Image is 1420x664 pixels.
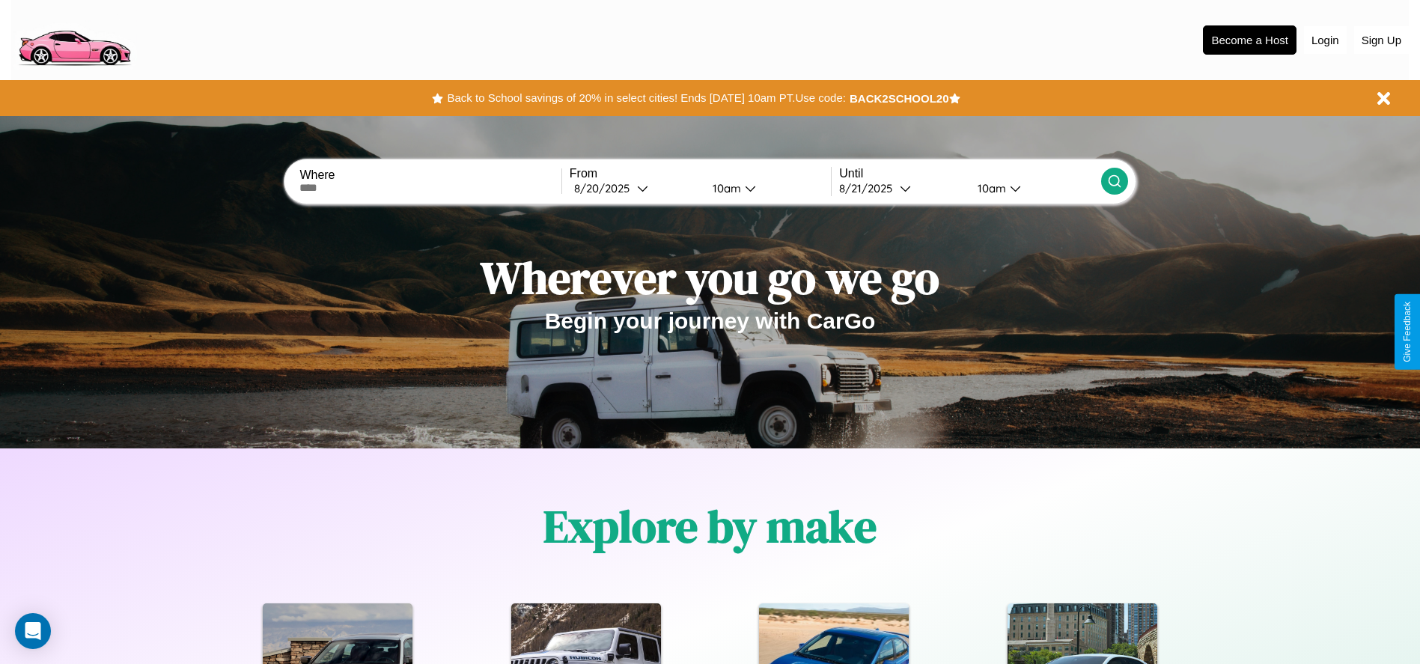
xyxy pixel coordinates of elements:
[970,181,1010,195] div: 10am
[570,167,831,180] label: From
[574,181,637,195] div: 8 / 20 / 2025
[1203,25,1296,55] button: Become a Host
[1354,26,1409,54] button: Sign Up
[839,181,900,195] div: 8 / 21 / 2025
[443,88,849,109] button: Back to School savings of 20% in select cities! Ends [DATE] 10am PT.Use code:
[1402,302,1413,362] div: Give Feedback
[299,168,561,182] label: Where
[705,181,745,195] div: 10am
[839,167,1100,180] label: Until
[1304,26,1347,54] button: Login
[11,7,137,70] img: logo
[15,613,51,649] div: Open Intercom Messenger
[543,496,877,557] h1: Explore by make
[966,180,1101,196] button: 10am
[701,180,832,196] button: 10am
[570,180,701,196] button: 8/20/2025
[850,92,949,105] b: BACK2SCHOOL20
